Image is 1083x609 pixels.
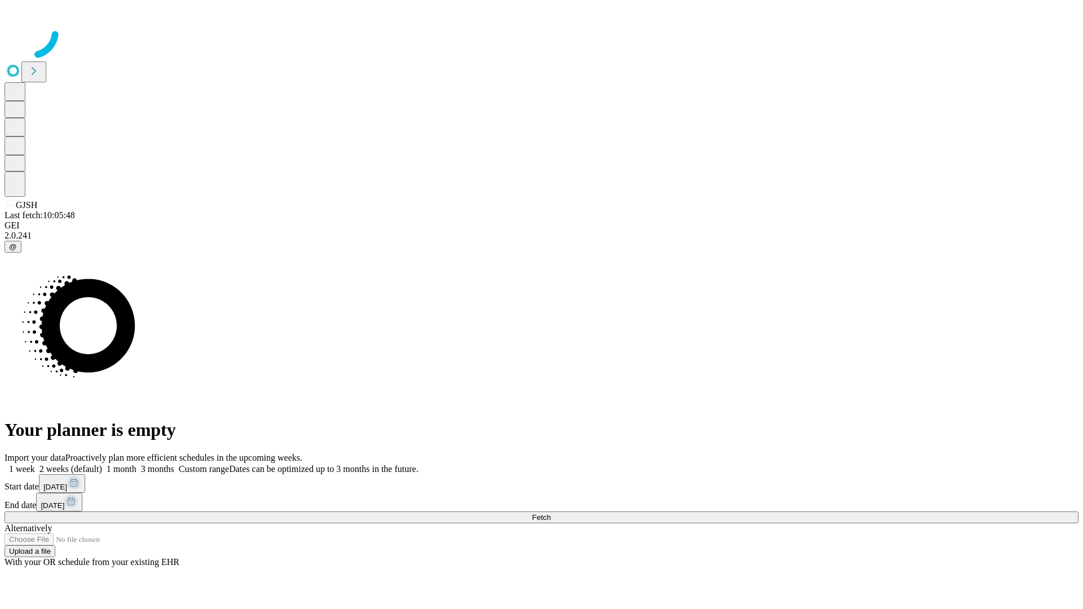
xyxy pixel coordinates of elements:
[179,464,229,474] span: Custom range
[5,220,1078,231] div: GEI
[39,474,85,493] button: [DATE]
[532,513,551,522] span: Fetch
[41,501,64,510] span: [DATE]
[36,493,82,511] button: [DATE]
[43,483,67,491] span: [DATE]
[16,200,37,210] span: GJSH
[39,464,102,474] span: 2 weeks (default)
[141,464,174,474] span: 3 months
[5,210,75,220] span: Last fetch: 10:05:48
[9,464,35,474] span: 1 week
[229,464,418,474] span: Dates can be optimized up to 3 months in the future.
[5,523,52,533] span: Alternatively
[5,511,1078,523] button: Fetch
[5,493,1078,511] div: End date
[5,241,21,253] button: @
[5,545,55,557] button: Upload a file
[65,453,302,462] span: Proactively plan more efficient schedules in the upcoming weeks.
[5,557,179,567] span: With your OR schedule from your existing EHR
[107,464,137,474] span: 1 month
[5,420,1078,440] h1: Your planner is empty
[9,242,17,251] span: @
[5,453,65,462] span: Import your data
[5,474,1078,493] div: Start date
[5,231,1078,241] div: 2.0.241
